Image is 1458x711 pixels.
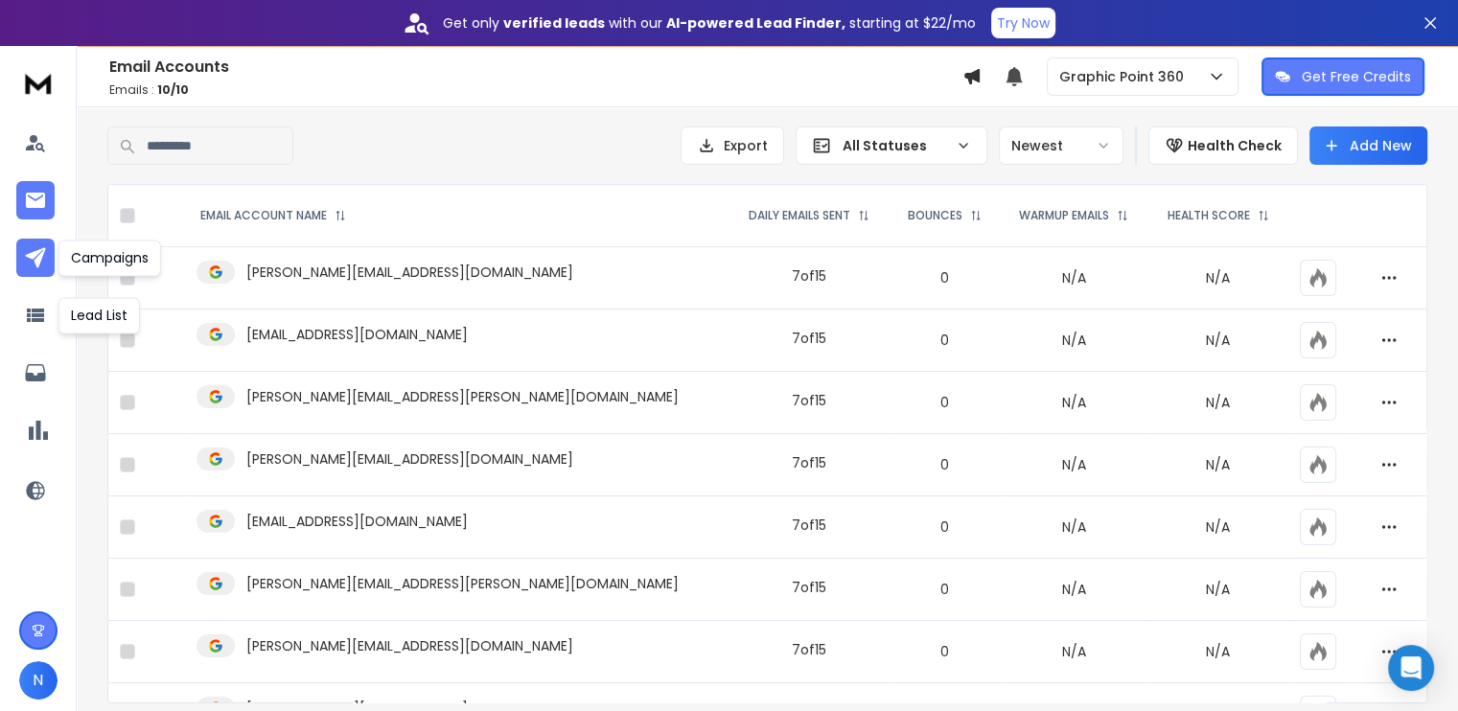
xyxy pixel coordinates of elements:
p: N/A [1160,580,1277,599]
p: DAILY EMAILS SENT [749,208,850,223]
div: 7 of 15 [792,329,826,348]
td: N/A [1000,247,1148,310]
div: 7 of 15 [792,266,826,286]
p: 0 [900,517,988,537]
p: Get only with our starting at $22/mo [443,13,976,33]
p: [PERSON_NAME][EMAIL_ADDRESS][DOMAIN_NAME] [246,263,573,282]
p: N/A [1160,642,1277,661]
button: Health Check [1148,126,1298,165]
p: N/A [1160,268,1277,287]
button: N [19,661,58,700]
td: N/A [1000,496,1148,559]
p: BOUNCES [908,208,962,223]
button: Add New [1309,126,1427,165]
p: WARMUP EMAILS [1019,208,1109,223]
button: Newest [999,126,1123,165]
p: N/A [1160,331,1277,350]
p: 0 [900,268,988,287]
h1: Email Accounts [109,56,962,79]
p: N/A [1160,393,1277,412]
span: 10 / 10 [157,81,189,98]
p: [EMAIL_ADDRESS][DOMAIN_NAME] [246,325,468,344]
button: Get Free Credits [1261,57,1424,96]
p: Graphic Point 360 [1059,67,1192,86]
td: N/A [1000,621,1148,683]
strong: AI-powered Lead Finder, [666,13,845,33]
p: Health Check [1188,136,1282,155]
td: N/A [1000,372,1148,434]
p: 0 [900,642,988,661]
td: N/A [1000,310,1148,372]
p: Try Now [997,13,1050,33]
div: 7 of 15 [792,578,826,597]
div: EMAIL ACCOUNT NAME [200,208,346,223]
button: Try Now [991,8,1055,38]
p: 0 [900,331,988,350]
p: All Statuses [843,136,948,155]
p: Emails : [109,82,962,98]
strong: verified leads [503,13,605,33]
div: Lead List [58,297,140,333]
div: 7 of 15 [792,640,826,659]
div: Open Intercom Messenger [1388,645,1434,691]
div: Campaigns [58,240,161,276]
div: 7 of 15 [792,391,826,410]
p: 0 [900,455,988,474]
p: [EMAIL_ADDRESS][DOMAIN_NAME] [246,512,468,531]
td: N/A [1000,559,1148,621]
p: Get Free Credits [1302,67,1411,86]
img: logo [19,65,58,101]
p: 0 [900,580,988,599]
p: HEALTH SCORE [1168,208,1250,223]
p: N/A [1160,517,1277,537]
p: 0 [900,393,988,412]
p: [PERSON_NAME][EMAIL_ADDRESS][PERSON_NAME][DOMAIN_NAME] [246,387,679,406]
div: 7 of 15 [792,516,826,535]
button: Export [681,126,784,165]
td: N/A [1000,434,1148,496]
p: [PERSON_NAME][EMAIL_ADDRESS][DOMAIN_NAME] [246,636,573,655]
p: [PERSON_NAME][EMAIL_ADDRESS][PERSON_NAME][DOMAIN_NAME] [246,574,679,593]
p: [PERSON_NAME][EMAIL_ADDRESS][DOMAIN_NAME] [246,449,573,469]
p: N/A [1160,455,1277,474]
div: 7 of 15 [792,453,826,472]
